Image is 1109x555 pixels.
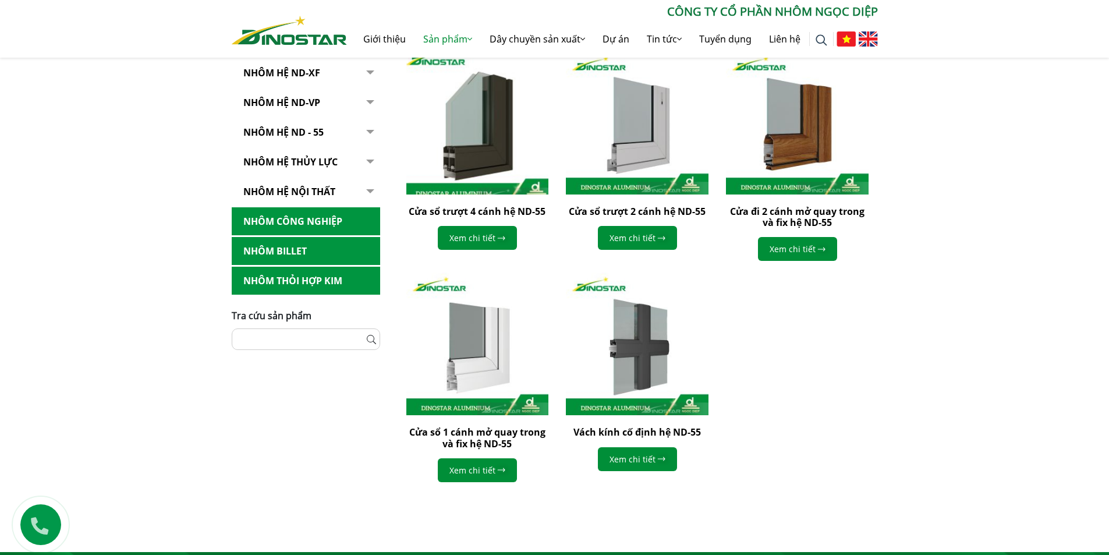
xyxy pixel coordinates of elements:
img: Cửa đi 2 cánh mở quay trong và fix hệ ND-55 [726,52,869,195]
a: Tuyển dụng [690,20,760,58]
a: Dự án [594,20,638,58]
a: Nhôm hệ thủy lực [232,148,380,176]
a: Xem chi tiết [438,226,517,250]
img: Nhôm Dinostar [232,16,347,45]
img: English [859,31,878,47]
img: Cửa sổ trượt 4 cánh hệ ND-55 [399,45,555,202]
a: Cửa đi 2 cánh mở quay trong và fix hệ ND-55 [730,205,864,229]
a: Nhôm Công nghiệp [232,207,380,236]
img: Tiếng Việt [837,31,856,47]
a: Dây chuyền sản xuất [481,20,594,58]
img: Cửa sổ trượt 2 cánh hệ ND-55 [566,52,708,195]
a: Xem chi tiết [598,226,677,250]
a: Sản phẩm [414,20,481,58]
a: Tin tức [638,20,690,58]
a: Cửa sổ trượt 2 cánh hệ ND-55 [569,205,706,218]
a: Nhôm Thỏi hợp kim [232,267,380,295]
a: Nhôm Billet [232,237,380,266]
a: Liên hệ [760,20,809,58]
a: Vách kính cố định hệ ND-55 [573,426,701,439]
p: CÔNG TY CỔ PHẦN NHÔM NGỌC DIỆP [347,3,878,20]
a: Nhôm Hệ ND-XF [232,59,380,87]
a: Giới thiệu [355,20,414,58]
a: Xem chi tiết [598,447,677,471]
span: Tra cứu sản phẩm [232,309,311,322]
img: Vách kính cố định hệ ND-55 [566,273,708,415]
a: Nhôm Hệ ND-VP [232,89,380,117]
a: Xem chi tiết [758,237,837,261]
a: Nhôm hệ nội thất [232,178,380,206]
img: Cửa sổ 1 cánh mở quay trong và fix hệ ND-55 [406,273,549,415]
img: search [816,34,827,46]
a: Xem chi tiết [438,458,517,482]
a: Cửa sổ trượt 4 cánh hệ ND-55 [409,205,545,218]
a: NHÔM HỆ ND - 55 [232,118,380,147]
a: Cửa sổ 1 cánh mở quay trong và fix hệ ND-55 [409,426,545,450]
